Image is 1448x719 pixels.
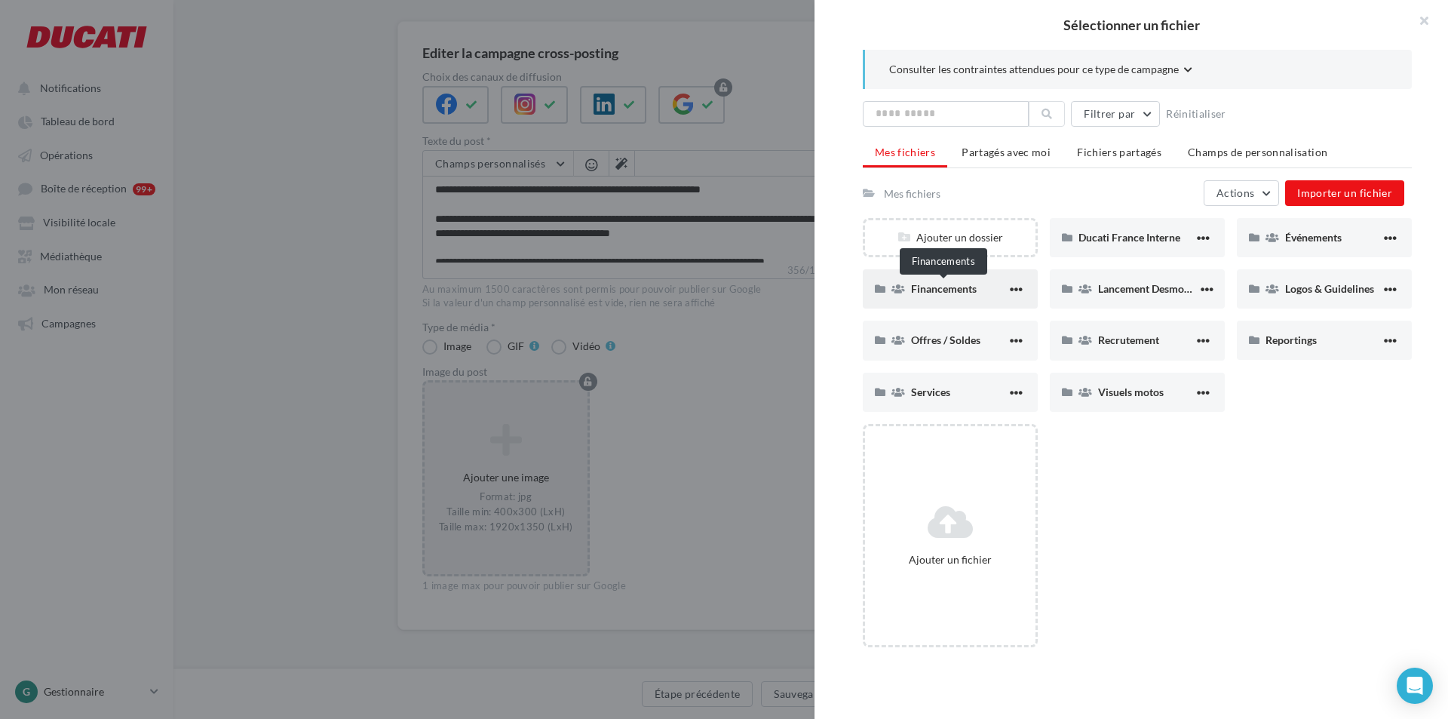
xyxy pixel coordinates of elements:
span: Ducati France Interne [1078,231,1180,244]
span: Mes fichiers [875,146,935,158]
button: Réinitialiser [1160,105,1232,123]
button: Importer un fichier [1285,180,1404,206]
div: Ajouter un dossier [865,230,1035,244]
span: Actions [1216,186,1254,199]
span: Visuels motos [1098,386,1164,398]
div: Mes fichiers [884,186,940,201]
span: Importer un fichier [1297,186,1392,199]
h2: Sélectionner un fichier [839,18,1424,32]
span: Consulter les contraintes attendues pour ce type de campagne [889,62,1179,76]
span: Événements [1285,231,1342,244]
span: Champs de personnalisation [1188,146,1327,158]
div: Ajouter un fichier [871,552,1029,567]
button: Consulter les contraintes attendues pour ce type de campagne [889,62,1192,80]
span: Lancement Desmo450MX [1098,282,1219,295]
button: Actions [1204,180,1279,206]
span: Logos & Guidelines [1285,282,1374,295]
span: Reportings [1265,333,1317,346]
div: Open Intercom Messenger [1397,668,1433,704]
span: Financements [911,282,977,295]
span: Fichiers partagés [1077,146,1161,158]
span: Services [911,386,950,398]
span: Partagés avec moi [962,146,1051,158]
span: Recrutement [1098,333,1159,346]
span: Offres / Soldes [911,333,980,346]
button: Filtrer par [1071,101,1160,127]
div: Financements [900,248,987,275]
